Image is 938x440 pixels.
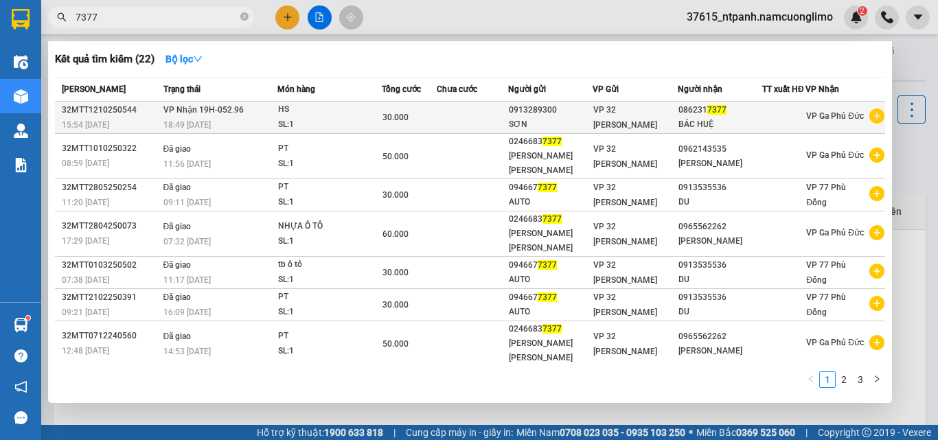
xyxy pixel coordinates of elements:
[869,335,884,350] span: plus-circle
[14,349,27,362] span: question-circle
[873,375,881,383] span: right
[678,329,762,344] div: 0965562262
[14,124,28,138] img: warehouse-icon
[806,183,846,207] span: VP 77 Phù Đổng
[163,260,192,270] span: Đã giao
[163,332,192,341] span: Đã giao
[803,371,819,388] button: left
[14,158,28,172] img: solution-icon
[678,103,762,117] div: 086231
[278,102,381,117] div: HS
[62,120,109,130] span: 15:54 [DATE]
[278,305,381,320] div: SL: 1
[278,329,381,344] div: PT
[509,273,593,287] div: AUTO
[14,411,27,424] span: message
[163,237,211,246] span: 07:32 [DATE]
[278,290,381,305] div: PT
[807,375,815,383] span: left
[12,9,30,30] img: logo-vxr
[542,324,562,334] span: 7377
[869,296,884,311] span: plus-circle
[62,198,109,207] span: 11:20 [DATE]
[382,339,409,349] span: 50.000
[542,137,562,146] span: 7377
[165,54,203,65] strong: Bộ lọc
[163,292,192,302] span: Đã giao
[278,157,381,172] div: SL: 1
[278,273,381,288] div: SL: 1
[155,48,214,70] button: Bộ lọcdown
[806,228,864,238] span: VP Ga Phủ Đức
[836,371,852,388] li: 2
[538,292,557,302] span: 7377
[278,117,381,132] div: SL: 1
[509,195,593,209] div: AUTO
[678,290,762,305] div: 0913535536
[593,84,619,94] span: VP Gửi
[163,347,211,356] span: 14:53 [DATE]
[869,148,884,163] span: plus-circle
[62,308,109,317] span: 09:21 [DATE]
[678,195,762,209] div: DU
[678,258,762,273] div: 0913535536
[678,220,762,234] div: 0965562262
[509,181,593,195] div: 094667
[62,258,159,273] div: 32MTT0103250502
[593,144,657,169] span: VP 32 [PERSON_NAME]
[163,144,192,154] span: Đã giao
[509,117,593,132] div: SƠN
[163,275,211,285] span: 11:17 [DATE]
[678,142,762,157] div: 0962143535
[163,308,211,317] span: 16:09 [DATE]
[509,227,593,255] div: [PERSON_NAME] [PERSON_NAME]
[819,371,836,388] li: 1
[678,157,762,171] div: [PERSON_NAME]
[509,290,593,305] div: 094667
[853,372,868,387] a: 3
[62,219,159,233] div: 32MTT2804250073
[869,225,884,240] span: plus-circle
[509,336,593,365] div: [PERSON_NAME] [PERSON_NAME]
[538,183,557,192] span: 7377
[805,84,839,94] span: VP Nhận
[593,222,657,246] span: VP 32 [PERSON_NAME]
[820,372,835,387] a: 1
[593,260,657,285] span: VP 32 [PERSON_NAME]
[278,234,381,249] div: SL: 1
[593,183,657,207] span: VP 32 [PERSON_NAME]
[836,372,851,387] a: 2
[62,236,109,246] span: 17:29 [DATE]
[163,222,192,231] span: Đã giao
[382,229,409,239] span: 60.000
[62,346,109,356] span: 12:48 [DATE]
[509,149,593,178] div: [PERSON_NAME] [PERSON_NAME]
[437,84,477,94] span: Chưa cước
[869,371,885,388] li: Next Page
[278,344,381,359] div: SL: 1
[382,268,409,277] span: 30.000
[678,181,762,195] div: 0913535536
[240,11,249,24] span: close-circle
[14,318,28,332] img: warehouse-icon
[278,219,381,234] div: NHỰA Ô TÔ
[509,258,593,273] div: 094667
[509,305,593,319] div: AUTO
[509,103,593,117] div: 0913289300
[803,371,819,388] li: Previous Page
[278,195,381,210] div: SL: 1
[382,152,409,161] span: 50.000
[14,380,27,393] span: notification
[382,84,421,94] span: Tổng cước
[762,84,804,94] span: TT xuất HĐ
[193,54,203,64] span: down
[62,329,159,343] div: 32MTT0712240560
[806,150,864,160] span: VP Ga Phủ Đức
[382,113,409,122] span: 30.000
[163,84,201,94] span: Trạng thái
[382,300,409,310] span: 30.000
[14,89,28,104] img: warehouse-icon
[240,12,249,21] span: close-circle
[542,214,562,224] span: 7377
[62,141,159,156] div: 32MTT1010250322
